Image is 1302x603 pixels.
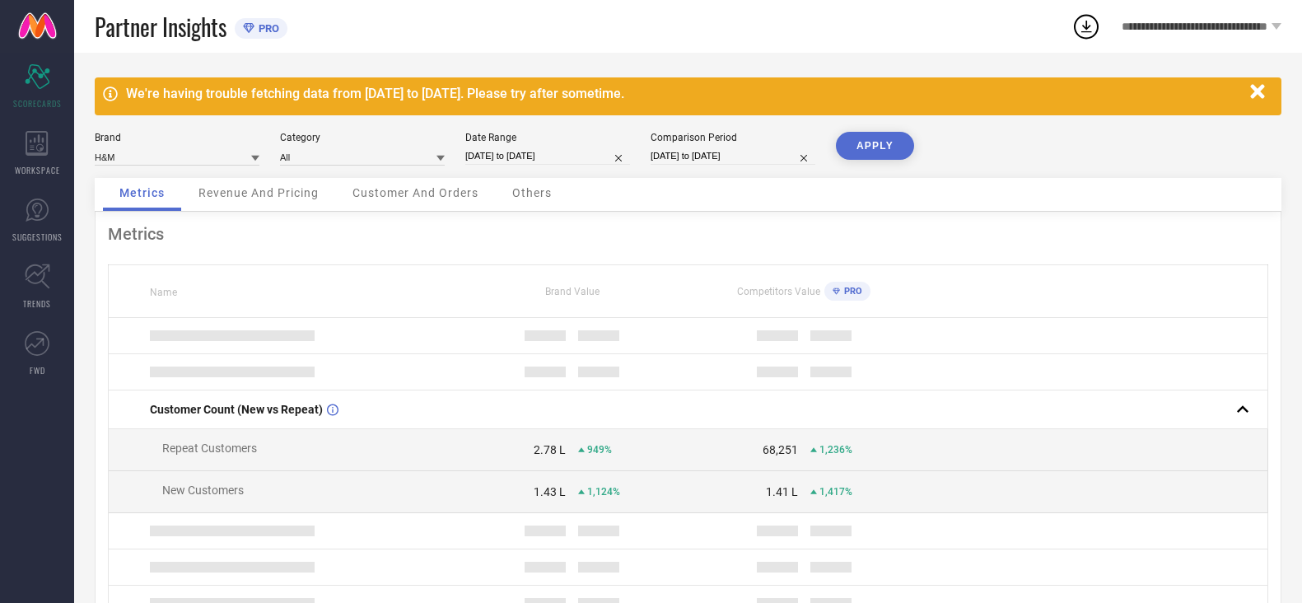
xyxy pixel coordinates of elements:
div: Comparison Period [651,132,815,143]
div: Category [280,132,445,143]
span: SCORECARDS [13,97,62,110]
div: 2.78 L [534,443,566,456]
span: FWD [30,364,45,376]
div: Metrics [108,224,1268,244]
span: Others [512,186,552,199]
span: WORKSPACE [15,164,60,176]
span: Name [150,287,177,298]
span: 949% [587,444,612,456]
div: 1.41 L [766,485,798,498]
div: Open download list [1071,12,1101,41]
span: Revenue And Pricing [198,186,319,199]
div: Date Range [465,132,630,143]
span: New Customers [162,484,244,497]
div: Brand [95,132,259,143]
div: 68,251 [763,443,798,456]
span: Partner Insights [95,10,226,44]
span: Brand Value [545,286,600,297]
button: APPLY [836,132,914,160]
span: Metrics [119,186,165,199]
span: Repeat Customers [162,442,257,455]
span: PRO [840,286,862,297]
span: Customer Count (New vs Repeat) [150,403,323,416]
span: Competitors Value [737,286,820,297]
span: 1,124% [587,486,620,498]
span: PRO [254,22,279,35]
span: SUGGESTIONS [12,231,63,243]
span: Customer And Orders [352,186,478,199]
span: 1,417% [819,486,852,498]
input: Select date range [465,147,630,165]
span: TRENDS [23,297,51,310]
div: We're having trouble fetching data from [DATE] to [DATE]. Please try after sometime. [126,86,1242,101]
span: 1,236% [819,444,852,456]
div: 1.43 L [534,485,566,498]
input: Select comparison period [651,147,815,165]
